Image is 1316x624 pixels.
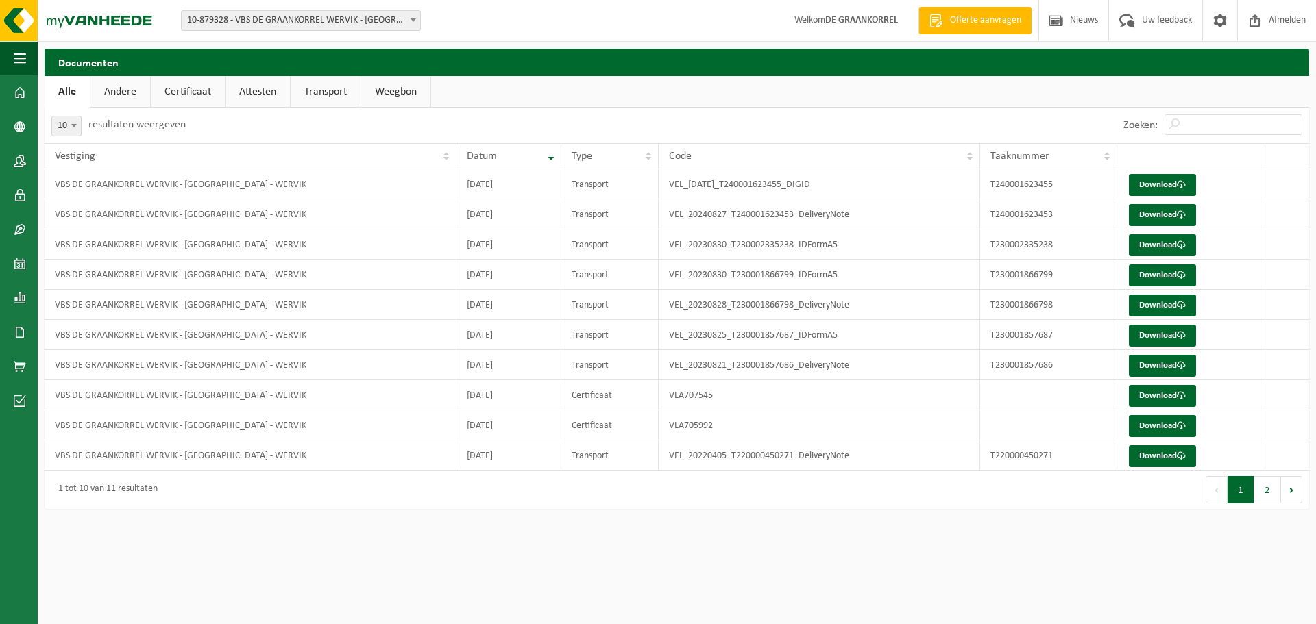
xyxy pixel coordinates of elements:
a: Andere [90,76,150,108]
td: VBS DE GRAANKORREL WERVIK - [GEOGRAPHIC_DATA] - WERVIK [45,229,456,260]
a: Download [1129,385,1196,407]
a: Offerte aanvragen [918,7,1032,34]
span: Taaknummer [990,151,1049,162]
a: Download [1129,264,1196,286]
td: [DATE] [456,199,561,229]
a: Download [1129,174,1196,196]
td: [DATE] [456,380,561,410]
button: Previous [1206,476,1228,503]
td: [DATE] [456,350,561,380]
span: 10 [51,116,82,136]
td: VEL_20230830_T230001866799_IDFormA5 [659,260,980,290]
td: [DATE] [456,290,561,320]
strong: DE GRAANKORREL [825,15,898,25]
td: T230001866798 [980,290,1117,320]
td: VBS DE GRAANKORREL WERVIK - [GEOGRAPHIC_DATA] - WERVIK [45,290,456,320]
a: Download [1129,325,1196,347]
label: resultaten weergeven [88,119,186,130]
a: Download [1129,295,1196,316]
a: Weegbon [361,76,430,108]
td: VLA705992 [659,410,980,440]
div: 1 tot 10 van 11 resultaten [51,477,158,502]
td: [DATE] [456,229,561,260]
a: Attesten [226,76,290,108]
a: Certificaat [151,76,225,108]
td: Transport [561,260,659,290]
td: [DATE] [456,320,561,350]
a: Download [1129,355,1196,377]
td: VEL_20220405_T220000450271_DeliveryNote [659,440,980,471]
td: [DATE] [456,169,561,199]
td: VBS DE GRAANKORREL WERVIK - [GEOGRAPHIC_DATA] - WERVIK [45,320,456,350]
td: [DATE] [456,410,561,440]
a: Download [1129,445,1196,467]
button: Next [1281,476,1302,503]
a: Download [1129,204,1196,226]
td: T240001623453 [980,199,1117,229]
td: VEL_20240827_T240001623453_DeliveryNote [659,199,980,229]
td: Certificaat [561,380,659,410]
td: Certificaat [561,410,659,440]
td: Transport [561,169,659,199]
td: VEL_20230828_T230001866798_DeliveryNote [659,290,980,320]
td: VBS DE GRAANKORREL WERVIK - [GEOGRAPHIC_DATA] - WERVIK [45,199,456,229]
span: Vestiging [55,151,95,162]
td: VEL_[DATE]_T240001623455_DIGID [659,169,980,199]
td: VBS DE GRAANKORREL WERVIK - [GEOGRAPHIC_DATA] - WERVIK [45,380,456,410]
td: T230001857687 [980,320,1117,350]
td: VLA707545 [659,380,980,410]
td: VBS DE GRAANKORREL WERVIK - [GEOGRAPHIC_DATA] - WERVIK [45,410,456,440]
td: VBS DE GRAANKORREL WERVIK - [GEOGRAPHIC_DATA] - WERVIK [45,350,456,380]
span: 10 [52,116,81,136]
td: VEL_20230830_T230002335238_IDFormA5 [659,229,980,260]
a: Alle [45,76,90,108]
td: T220000450271 [980,440,1117,471]
td: T230001857686 [980,350,1117,380]
span: Code [669,151,692,162]
button: 2 [1254,476,1281,503]
button: 1 [1228,476,1254,503]
td: VEL_20230825_T230001857687_IDFormA5 [659,320,980,350]
td: [DATE] [456,260,561,290]
span: Offerte aanvragen [947,14,1025,27]
td: Transport [561,199,659,229]
a: Download [1129,415,1196,437]
td: VBS DE GRAANKORREL WERVIK - [GEOGRAPHIC_DATA] - WERVIK [45,260,456,290]
td: [DATE] [456,440,561,471]
td: T230001866799 [980,260,1117,290]
a: Transport [291,76,361,108]
span: 10-879328 - VBS DE GRAANKORREL WERVIK - SINT JORISSTRAAT - 8940 WERVIK, SINT JORISSTRAAT 20 [181,10,421,31]
td: Transport [561,350,659,380]
h2: Documenten [45,49,1309,75]
td: VBS DE GRAANKORREL WERVIK - [GEOGRAPHIC_DATA] - WERVIK [45,169,456,199]
span: Type [572,151,592,162]
span: Datum [467,151,497,162]
td: Transport [561,229,659,260]
td: T240001623455 [980,169,1117,199]
label: Zoeken: [1123,120,1158,131]
a: Download [1129,234,1196,256]
td: Transport [561,290,659,320]
td: T230002335238 [980,229,1117,260]
td: Transport [561,320,659,350]
td: VBS DE GRAANKORREL WERVIK - [GEOGRAPHIC_DATA] - WERVIK [45,440,456,471]
span: 10-879328 - VBS DE GRAANKORREL WERVIK - SINT JORISSTRAAT - 8940 WERVIK, SINT JORISSTRAAT 20 [182,11,420,30]
td: VEL_20230821_T230001857686_DeliveryNote [659,350,980,380]
td: Transport [561,440,659,471]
